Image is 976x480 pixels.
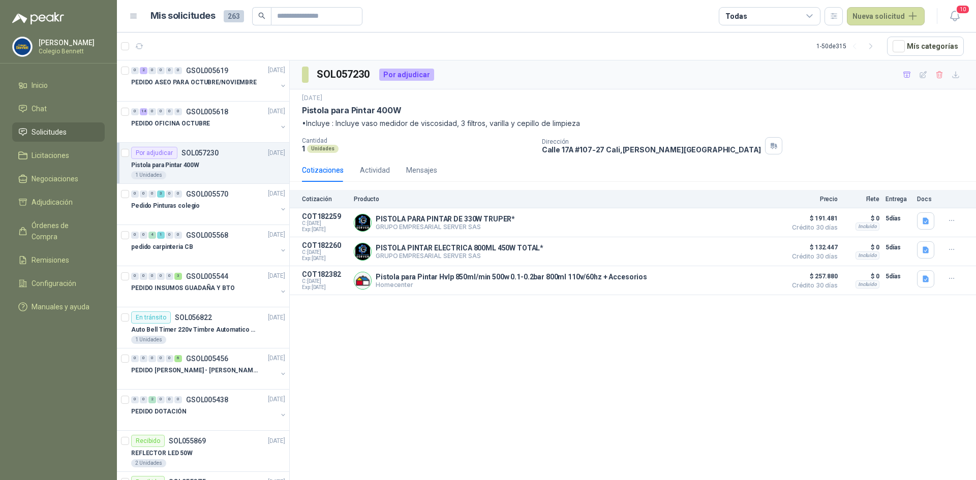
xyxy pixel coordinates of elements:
[268,395,285,405] p: [DATE]
[302,118,964,129] p: •Incluye : Incluye vaso medidor de viscosidad, 3 filtros, varilla y cepillo de limpieza
[148,190,156,198] div: 0
[117,143,289,184] a: Por adjudicarSOL057230[DATE] Pistola para Pintar 400W1 Unidades
[157,396,165,403] div: 0
[131,78,257,88] p: PEDIDO ASEO PARA OCTUBRE/NOVIEMBRE
[140,273,147,280] div: 0
[131,243,193,252] p: pedido carpinteria CB
[175,314,212,321] p: SOL056822
[12,169,105,188] a: Negociaciones
[32,173,78,184] span: Negociaciones
[376,244,543,252] p: PISTOLA PINTAR ELECTRICA 800ML 450W TOTAL*
[131,273,139,280] div: 0
[360,165,390,176] div: Actividad
[787,270,838,282] span: $ 257.880
[32,150,69,161] span: Licitaciones
[131,232,139,239] div: 0
[302,93,322,103] p: [DATE]
[32,103,47,114] span: Chat
[787,282,838,289] span: Crédito 30 días
[268,66,285,76] p: [DATE]
[302,220,348,227] span: C: [DATE]
[268,189,285,199] p: [DATE]
[268,313,285,323] p: [DATE]
[157,190,165,198] div: 3
[886,241,911,253] p: 5 días
[186,232,228,239] p: GSOL005568
[131,108,139,115] div: 0
[148,273,156,280] div: 0
[13,37,32,56] img: Company Logo
[131,65,287,97] a: 0 2 0 0 0 0 GSOL005619[DATE] PEDIDO ASEO PARA OCTUBRE/NOVIEMBRE
[32,126,67,138] span: Solicitudes
[166,355,173,362] div: 0
[32,278,76,289] span: Configuración
[140,67,147,74] div: 2
[166,232,173,239] div: 0
[542,138,761,145] p: Dirección
[376,215,515,223] p: PISTOLA PARA PINTAR DE 330W TRUPER*
[302,105,402,116] p: Pistola para Pintar 400W
[174,190,182,198] div: 0
[12,146,105,165] a: Licitaciones
[131,325,258,335] p: Auto Bell Timer 220v Timbre Automatico Para Colegios, Indust
[847,7,925,25] button: Nueva solicitud
[166,108,173,115] div: 0
[131,449,193,458] p: REFLECTOR LED 50W
[12,250,105,270] a: Remisiones
[12,297,105,316] a: Manuales y ayuda
[131,171,166,179] div: 1 Unidades
[856,280,879,289] div: Incluido
[258,12,265,19] span: search
[12,99,105,118] a: Chat
[302,241,348,249] p: COT182260
[131,188,287,220] a: 0 0 0 3 0 0 GSOL005570[DATE] Pedido Pinturas colegio
[945,7,964,25] button: 10
[268,436,285,446] p: [DATE]
[379,69,434,81] div: Por adjudicar
[117,431,289,472] a: RecibidoSOL055869[DATE] REFLECTOR LED 50W2 Unidades
[856,251,879,260] div: Incluido
[856,222,879,231] div: Incluido
[787,225,838,231] span: Crédito 30 días
[12,122,105,142] a: Solicitudes
[302,212,348,220] p: COT182259
[117,307,289,348] a: En tránsitoSOL056822[DATE] Auto Bell Timer 220v Timbre Automatico Para Colegios, Indust1 Unidades
[140,190,147,198] div: 0
[131,336,166,344] div: 1 Unidades
[354,272,371,289] img: Company Logo
[302,137,534,144] p: Cantidad
[157,273,165,280] div: 0
[186,67,228,74] p: GSOL005619
[376,281,647,289] p: Homecenter
[354,214,371,231] img: Company Logo
[181,149,219,156] p: SOL057230
[131,284,235,294] p: PEDIDO INSUMOS GUADAÑA Y BTO
[131,119,210,129] p: PEDIDO OFICINA OCTUBRE
[268,354,285,364] p: [DATE]
[542,145,761,154] p: Calle 17A #107-27 Cali , [PERSON_NAME][GEOGRAPHIC_DATA]
[186,396,228,403] p: GSOL005438
[131,229,287,262] a: 0 0 4 1 0 0 GSOL005568[DATE] pedido carpinteria CB
[166,273,173,280] div: 0
[268,231,285,240] p: [DATE]
[302,284,348,291] span: Exp: [DATE]
[12,76,105,95] a: Inicio
[12,216,105,246] a: Órdenes de Compra
[32,220,95,242] span: Órdenes de Compra
[166,67,173,74] div: 0
[844,270,879,282] p: $ 0
[131,355,139,362] div: 0
[886,270,911,282] p: 5 días
[787,241,838,253] span: $ 132.447
[302,227,348,233] span: Exp: [DATE]
[886,196,911,203] p: Entrega
[268,272,285,281] p: [DATE]
[186,190,228,198] p: GSOL005570
[174,67,182,74] div: 0
[174,273,182,280] div: 3
[174,232,182,239] div: 0
[376,223,515,231] p: GRUPO EMPRESARIAL SERVER SAS
[131,311,171,324] div: En tránsito
[844,196,879,203] p: Flete
[32,301,89,312] span: Manuales y ayuda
